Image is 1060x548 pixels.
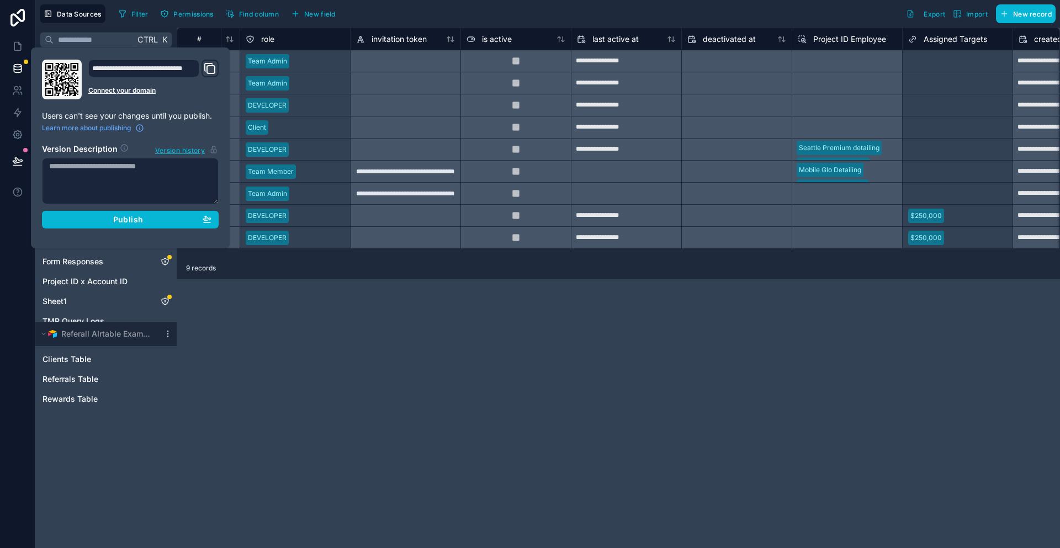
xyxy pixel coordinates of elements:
div: Rewards Table [38,390,174,408]
a: New record [992,4,1056,23]
div: DEVELOPER [248,145,287,155]
span: Project ID Employee [813,34,886,45]
span: Sheet1 [43,296,67,307]
div: Project ID x Account ID [38,273,174,290]
div: Form Responses [38,253,174,270]
span: Rewards Table [43,393,98,405]
div: # [185,35,213,43]
span: Assigned Targets [924,34,987,45]
a: Referrals Table [43,374,147,385]
button: Data Sources [40,4,105,23]
div: Client [248,123,266,132]
button: Find column [222,6,283,22]
button: Permissions [156,6,217,22]
div: Team Admin [248,56,287,66]
a: Permissions [156,6,221,22]
a: Clients Table [43,354,147,365]
div: Domain and Custom Link [88,60,219,99]
div: $250,000 [910,233,942,243]
span: New field [304,10,336,18]
a: Connect your domain [88,86,219,95]
span: Form Responses [43,256,103,267]
span: Find column [239,10,279,18]
span: Data Sources [57,10,102,18]
a: Form Responses [43,256,147,267]
span: Filter [131,10,149,18]
div: DEVELOPER [248,233,287,243]
div: $250,000 [910,211,942,221]
div: Sheet1 [38,292,174,310]
button: Version history [155,143,219,156]
img: Airtable Logo [48,329,57,338]
span: Export [924,10,945,18]
span: Referall AIrtable Example [61,328,154,339]
div: Referrals Table [38,370,174,388]
div: TMR Query Logs [38,312,174,330]
p: Users can't see your changes until you publish. [42,110,219,121]
span: Permissions [173,10,213,18]
span: is active [482,34,512,45]
button: Export [902,4,949,23]
span: Ctrl [136,33,159,46]
span: TMR Query Logs [43,316,104,327]
a: Sheet1 [43,296,147,307]
button: Publish [42,211,219,228]
a: Project ID x Account ID [43,276,147,287]
h2: Version Description [42,143,118,156]
div: Team Member [248,167,294,177]
span: Clients Table [43,354,91,365]
span: Learn more about publishing [42,124,131,132]
span: K [161,36,168,44]
span: last active at [592,34,639,45]
span: New record [1013,10,1052,18]
span: deactivated at [703,34,756,45]
span: Project ID x Account ID [43,276,128,287]
span: Publish [113,215,143,225]
span: 9 records [186,264,216,273]
div: DEVELOPER [248,100,287,110]
span: role [261,34,274,45]
span: Import [966,10,988,18]
a: Rewards Table [43,393,147,405]
span: invitation token [372,34,427,45]
span: Version history [155,144,205,155]
div: Team Admin [248,78,287,88]
a: TMR Query Logs [43,316,147,327]
button: New field [287,6,340,22]
button: Airtable LogoReferall AIrtable Example [38,326,159,342]
div: Clients Table [38,350,174,368]
button: Filter [114,6,152,22]
div: Team Admin [248,189,287,199]
div: DEVELOPER [248,211,287,221]
span: Referrals Table [43,374,98,385]
button: Import [949,4,992,23]
a: Learn more about publishing [42,124,144,132]
button: New record [996,4,1056,23]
